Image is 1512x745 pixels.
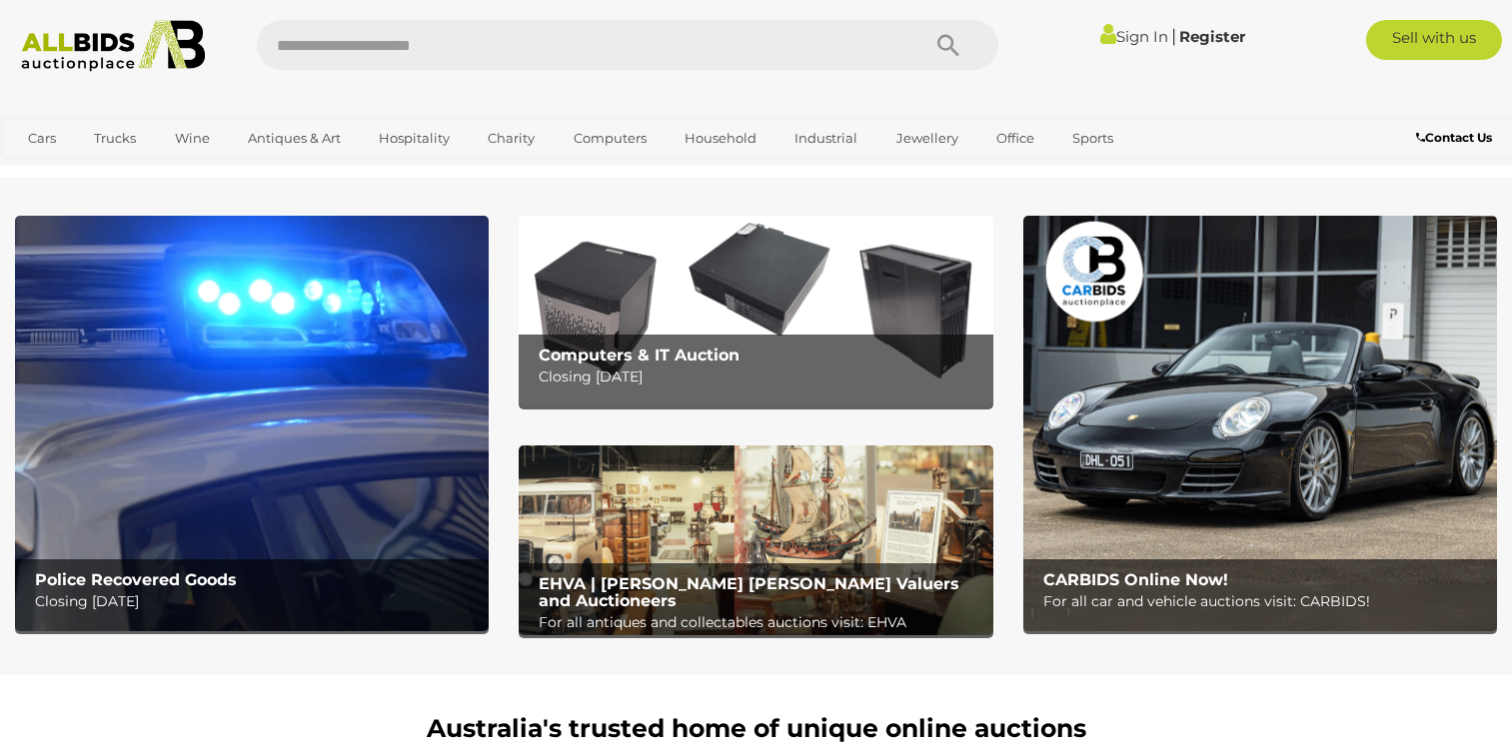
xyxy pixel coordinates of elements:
a: Police Recovered Goods Police Recovered Goods Closing [DATE] [15,216,489,631]
a: Sign In [1100,27,1168,46]
a: Industrial [781,122,870,155]
a: CARBIDS Online Now! CARBIDS Online Now! For all car and vehicle auctions visit: CARBIDS! [1023,216,1497,631]
a: Antiques & Art [235,122,354,155]
p: Closing [DATE] [539,365,982,389]
p: Closing [DATE] [35,589,479,614]
a: Office [983,122,1047,155]
a: [GEOGRAPHIC_DATA] [15,155,183,188]
p: For all antiques and collectables auctions visit: EHVA [539,610,982,635]
a: Wine [162,122,223,155]
a: Computers [561,122,660,155]
b: Computers & IT Auction [539,346,740,365]
img: Allbids.com.au [11,20,215,72]
h1: Australia's trusted home of unique online auctions [25,715,1487,743]
span: | [1171,25,1176,47]
img: Computers & IT Auction [519,216,992,405]
a: Hospitality [366,122,463,155]
button: Search [898,20,998,70]
a: Register [1179,27,1245,46]
a: Charity [475,122,548,155]
b: EHVA | [PERSON_NAME] [PERSON_NAME] Valuers and Auctioneers [539,574,959,611]
img: Police Recovered Goods [15,216,489,631]
a: Computers & IT Auction Computers & IT Auction Closing [DATE] [519,216,992,405]
a: Household [672,122,769,155]
a: EHVA | Evans Hastings Valuers and Auctioneers EHVA | [PERSON_NAME] [PERSON_NAME] Valuers and Auct... [519,445,992,635]
b: Contact Us [1416,130,1492,145]
a: Contact Us [1416,127,1497,149]
a: Jewellery [883,122,971,155]
a: Trucks [81,122,149,155]
a: Sports [1059,122,1126,155]
p: For all car and vehicle auctions visit: CARBIDS! [1043,589,1487,614]
img: EHVA | Evans Hastings Valuers and Auctioneers [519,445,992,635]
a: Sell with us [1366,20,1502,60]
img: CARBIDS Online Now! [1023,216,1497,631]
b: CARBIDS Online Now! [1043,570,1228,589]
b: Police Recovered Goods [35,570,237,589]
a: Cars [15,122,69,155]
